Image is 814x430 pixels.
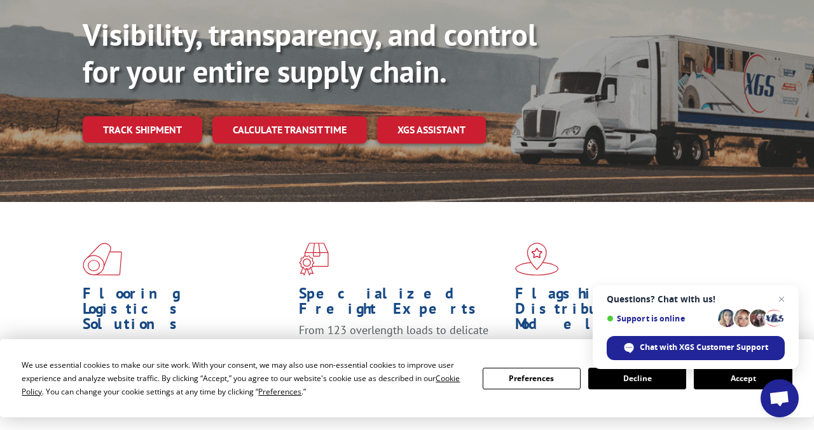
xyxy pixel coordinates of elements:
a: XGS ASSISTANT [377,116,486,144]
span: Preferences [258,386,301,397]
img: xgs-icon-focused-on-flooring-red [299,243,329,276]
a: Track shipment [83,116,202,143]
b: Visibility, transparency, and control for your entire supply chain. [83,15,537,91]
p: From 123 overlength loads to delicate cargo, our experienced staff knows the best way to move you... [299,323,506,379]
a: Open chat [761,379,799,417]
span: Our agile distribution network gives you nationwide inventory management on demand. [515,338,714,383]
button: Decline [588,368,686,389]
h1: Flagship Distribution Model [515,286,722,338]
img: xgs-icon-flagship-distribution-model-red [515,243,559,276]
img: xgs-icon-total-supply-chain-intelligence-red [83,243,122,276]
span: Questions? Chat with us! [607,294,785,304]
span: Chat with XGS Customer Support [607,336,785,360]
button: Preferences [483,368,581,389]
button: Accept [694,368,792,389]
a: Calculate transit time [212,116,367,144]
div: We use essential cookies to make our site work. With your consent, we may also use non-essential ... [22,358,467,398]
span: Chat with XGS Customer Support [640,342,768,353]
span: Support is online [607,314,714,323]
h1: Flooring Logistics Solutions [83,286,289,338]
span: As an industry carrier of choice, XGS has brought innovation and dedication to flooring logistics... [83,338,280,383]
h1: Specialized Freight Experts [299,286,506,323]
